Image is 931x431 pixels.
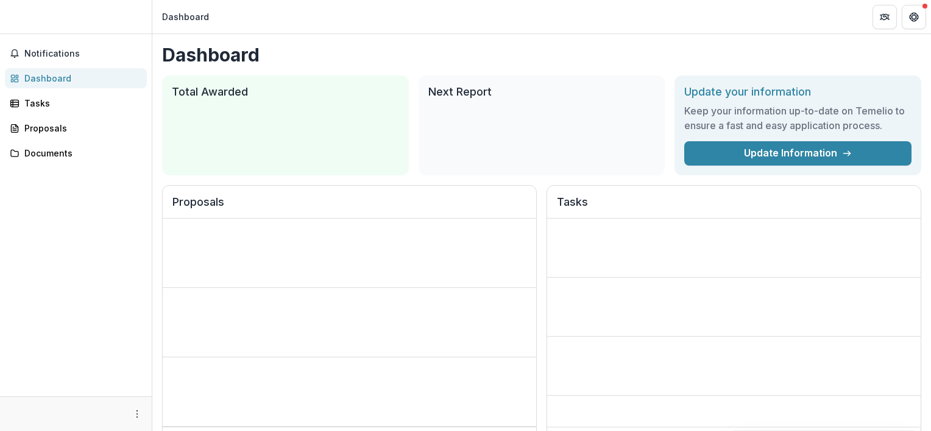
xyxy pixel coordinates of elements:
[24,122,137,135] div: Proposals
[172,85,399,99] h2: Total Awarded
[684,103,912,133] h3: Keep your information up-to-date on Temelio to ensure a fast and easy application process.
[684,85,912,99] h2: Update your information
[5,143,147,163] a: Documents
[24,72,137,85] div: Dashboard
[428,85,656,99] h2: Next Report
[24,49,142,59] span: Notifications
[5,93,147,113] a: Tasks
[172,195,526,219] h2: Proposals
[873,5,897,29] button: Partners
[24,97,137,110] div: Tasks
[5,118,147,138] a: Proposals
[157,8,214,26] nav: breadcrumb
[130,407,144,421] button: More
[684,141,912,166] a: Update Information
[5,44,147,63] button: Notifications
[902,5,926,29] button: Get Help
[5,68,147,88] a: Dashboard
[557,195,911,219] h2: Tasks
[24,147,137,159] div: Documents
[162,44,921,66] h1: Dashboard
[162,10,209,23] div: Dashboard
